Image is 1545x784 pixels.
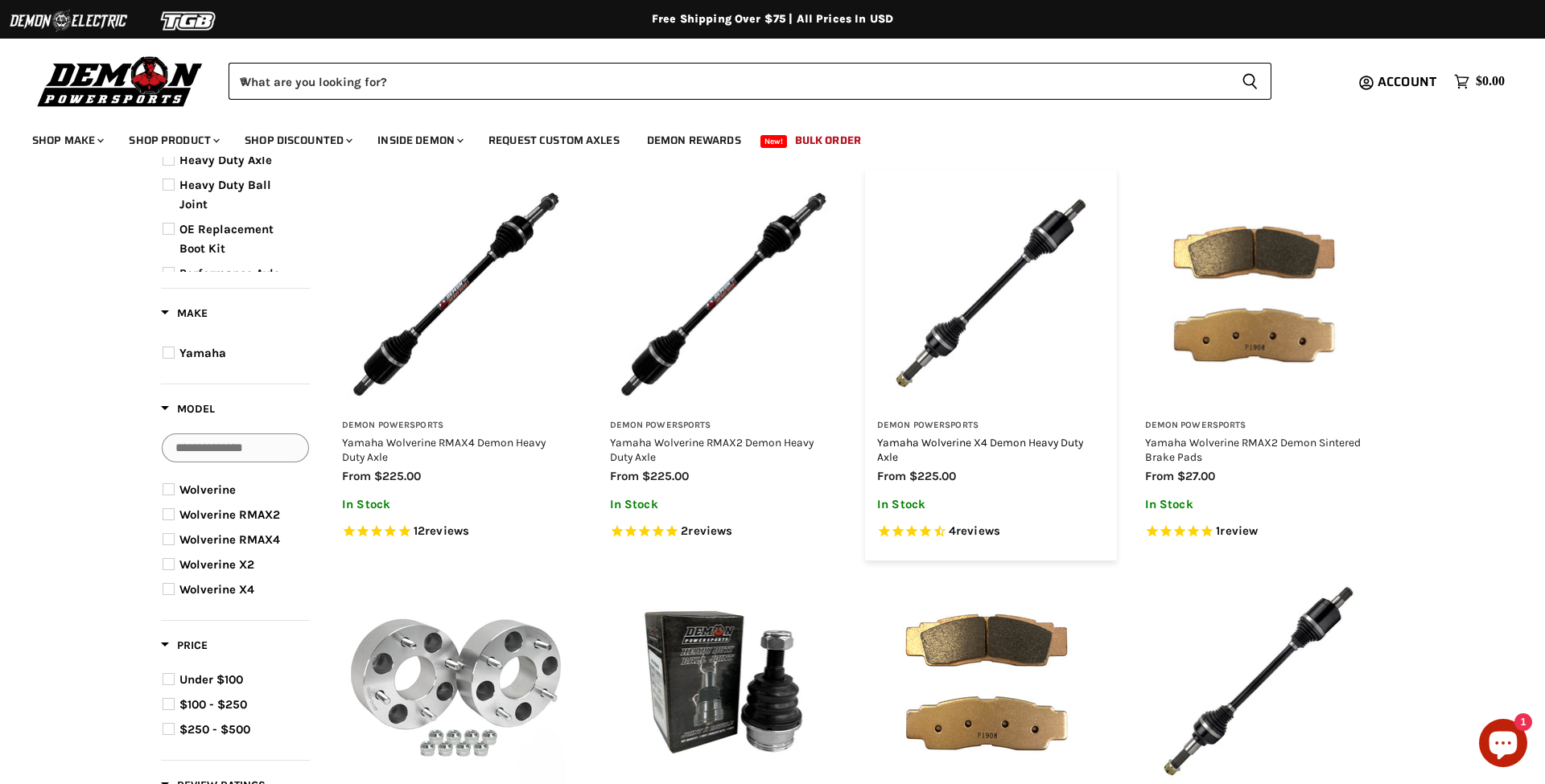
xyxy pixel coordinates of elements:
[949,523,1000,538] span: 4 reviews
[179,178,271,211] span: Heavy Duty Ball Joint
[414,523,469,538] span: 12 reviews
[610,498,838,511] p: In Stock
[877,420,1105,432] h3: Demon Powersports
[179,582,254,597] span: Wolverine X4
[1216,523,1258,538] span: 1 reviews
[909,469,956,483] span: $225.00
[476,124,632,157] a: Request Custom Axles
[681,523,732,538] span: 2 reviews
[161,402,215,416] span: Model
[179,557,254,572] span: Wolverine X2
[179,697,247,712] span: $100 - $250
[129,6,249,36] img: TGB Logo 2
[342,498,570,511] p: In Stock
[1229,63,1271,100] button: Search
[179,507,280,522] span: Wolverine RMAX2
[610,523,838,540] span: Rated 5.0 out of 5 stars 2 reviews
[1370,75,1446,89] a: Account
[32,52,208,109] img: Demon Powersports
[877,181,1105,408] img: Yamaha Wolverine X4 Demon Heavy Duty Axle
[783,124,873,157] a: Bulk Order
[610,469,639,483] span: from
[342,523,570,540] span: Rated 5.0 out of 5 stars 12 reviews
[610,420,838,432] h3: Demon Powersports
[610,181,838,408] img: Yamaha Wolverine RMAX2 Demon Heavy Duty Axle
[1145,436,1361,463] a: Yamaha Wolverine RMAX2 Demon Sintered Brake Pads
[233,124,362,157] a: Shop Discounted
[956,523,1000,538] span: reviews
[161,306,208,326] button: Filter by Make
[1446,70,1513,93] a: $0.00
[20,124,113,157] a: Shop Make
[760,135,788,148] span: New!
[8,6,129,36] img: Demon Electric Logo 2
[1145,498,1373,511] p: In Stock
[877,469,906,483] span: from
[877,498,1105,511] p: In Stock
[1145,523,1373,540] span: Rated 5.0 out of 5 stars 1 reviews
[129,12,1416,27] div: Free Shipping Over $75 | All Prices In USD
[1220,523,1258,538] span: review
[1145,469,1174,483] span: from
[1177,469,1215,483] span: $27.00
[610,436,814,463] a: Yamaha Wolverine RMAX2 Demon Heavy Duty Axle
[161,306,208,320] span: Make
[179,346,226,360] span: Yamaha
[877,523,1105,540] span: Rated 4.5 out of 5 stars 4 reviews
[688,523,732,538] span: reviews
[365,124,473,157] a: Inside Demon
[179,266,280,281] span: Performance Axle
[162,433,309,462] input: Search Options
[342,420,570,432] h3: Demon Powersports
[161,638,208,652] span: Price
[877,436,1083,463] a: Yamaha Wolverine X4 Demon Heavy Duty Axle
[161,638,208,658] button: Filter by Price
[374,469,421,483] span: $225.00
[425,523,469,538] span: reviews
[1145,420,1373,432] h3: Demon Powersports
[342,436,546,463] a: Yamaha Wolverine RMAX4 Demon Heavy Duty Axle
[20,117,1501,157] ul: Main menu
[179,222,274,256] span: OE Replacement Boot Kit
[179,153,272,167] span: Heavy Duty Axle
[179,672,243,687] span: Under $100
[635,124,753,157] a: Demon Rewards
[1145,181,1373,408] img: Yamaha Wolverine RMAX2 Demon Sintered Brake Pads
[642,469,689,483] span: $225.00
[1474,719,1532,771] inbox-online-store-chat: Shopify online store chat
[1378,72,1436,92] span: Account
[179,532,280,547] span: Wolverine RMAX4
[179,482,236,497] span: Wolverine
[342,181,570,408] img: Yamaha Wolverine RMAX4 Demon Heavy Duty Axle
[229,63,1229,100] input: When autocomplete results are available use up and down arrows to review and enter to select
[161,401,215,421] button: Filter by Model
[179,722,250,737] span: $250 - $500
[342,469,371,483] span: from
[117,124,229,157] a: Shop Product
[1476,74,1505,89] span: $0.00
[229,63,1271,100] form: Product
